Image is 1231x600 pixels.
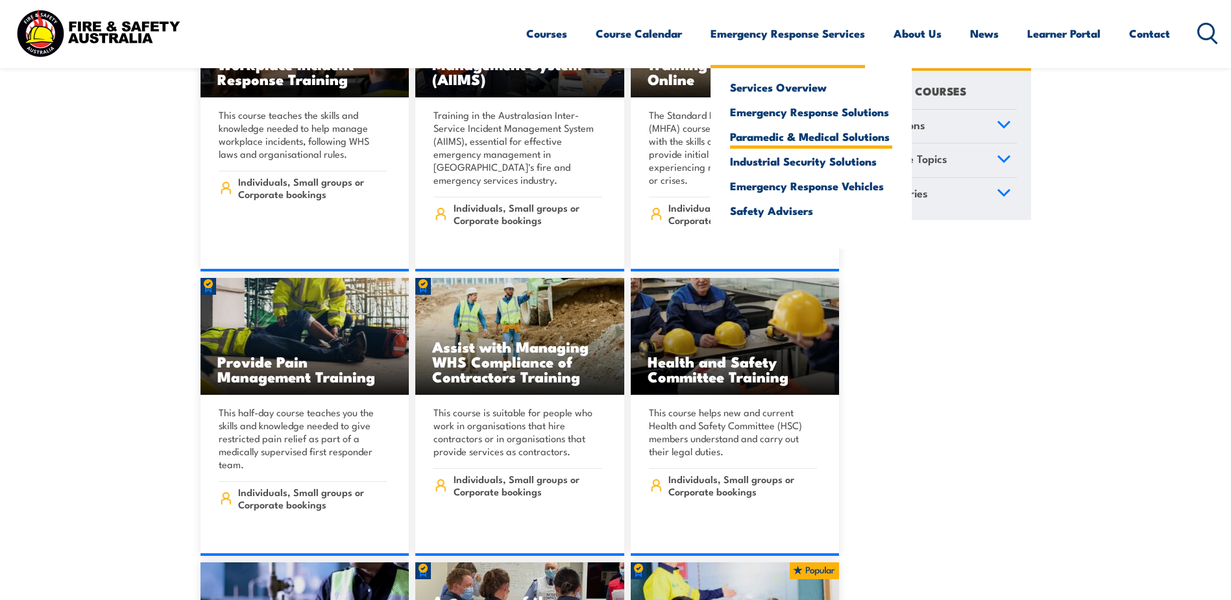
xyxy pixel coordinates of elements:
[219,406,387,471] p: This half-day course teaches you the skills and knowledge needed to give restricted pain relief a...
[1129,16,1170,51] a: Contact
[668,201,817,226] span: Individuals, Small groups or Corporate bookings
[872,144,1017,178] a: Course Topics
[433,108,602,186] p: Training in the Australasian Inter-Service Incident Management System (AIIMS), essential for effe...
[970,16,999,51] a: News
[219,108,387,160] p: This course teaches the skills and knowledge needed to help manage workplace incidents, following...
[730,106,892,118] a: Emergency Response Solutions
[648,354,823,384] h3: Health and Safety Committee Training
[415,278,624,395] a: Assist with Managing WHS Compliance of Contractors Training
[238,175,387,200] span: Individuals, Small groups or Corporate bookings
[730,155,892,167] a: Industrial Security Solutions
[649,108,818,186] p: The Standard Mental Health First Aid (MHFA) course is designed to equip you with the skills and k...
[878,82,966,99] h4: FILTER COURSES
[217,354,393,384] h3: Provide Pain Management Training
[432,339,607,384] h3: Assist with Managing WHS Compliance of Contractors Training
[872,110,1017,144] a: Locations
[454,473,602,497] span: Individuals, Small groups or Corporate bookings
[631,278,840,395] img: Health and Safety Committee Training
[1027,16,1101,51] a: Learner Portal
[649,406,818,458] p: This course helps new and current Health and Safety Committee (HSC) members understand and carry ...
[217,42,393,86] h3: Contribute to Workplace Incident Response Training
[238,486,387,510] span: Individuals, Small groups or Corporate bookings
[454,201,602,226] span: Individuals, Small groups or Corporate bookings
[730,131,892,142] a: Paramedic & Medical Solutions
[894,16,942,51] a: About Us
[526,16,567,51] a: Courses
[730,180,892,192] a: Emergency Response Vehicles
[648,42,823,86] h3: Mental Health First Aid Training (Standard) – Online
[668,473,817,497] span: Individuals, Small groups or Corporate bookings
[596,16,682,51] a: Course Calendar
[415,278,624,395] img: Assist with Managing WHS Compliance of Contractors
[872,178,1017,212] a: Industries
[878,151,947,168] span: Course Topics
[730,205,892,216] a: Safety Advisers
[433,406,602,458] p: This course is suitable for people who work in organisations that hire contractors or in organisa...
[432,12,607,86] h3: Course in the Australasian Inter-service Incident Management System (AIIMS)
[711,16,865,51] a: Emergency Response Services
[730,81,892,93] a: Services Overview
[201,278,409,395] img: Provide Pain Management Training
